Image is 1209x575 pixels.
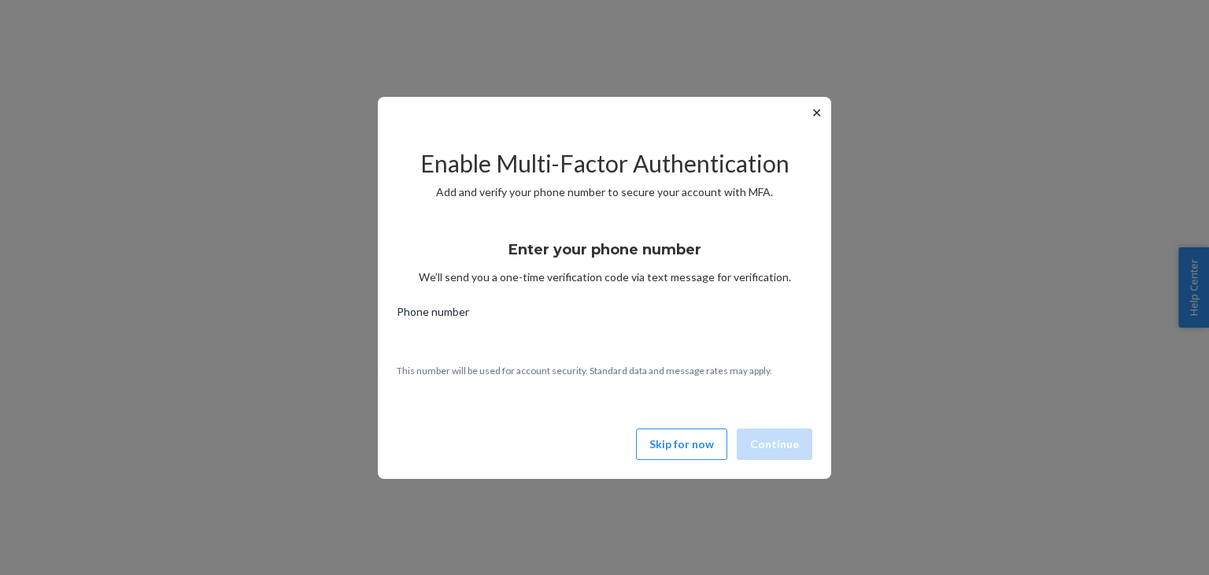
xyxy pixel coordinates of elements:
[397,364,812,377] p: This number will be used for account security. Standard data and message rates may apply.
[808,103,825,122] button: ✕
[397,304,469,326] span: Phone number
[636,428,727,460] button: Skip for now
[737,428,812,460] button: Continue
[397,227,812,285] div: We’ll send you a one-time verification code via text message for verification.
[397,184,812,200] p: Add and verify your phone number to secure your account with MFA.
[508,239,701,260] h3: Enter your phone number
[397,150,812,176] h2: Enable Multi-Factor Authentication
